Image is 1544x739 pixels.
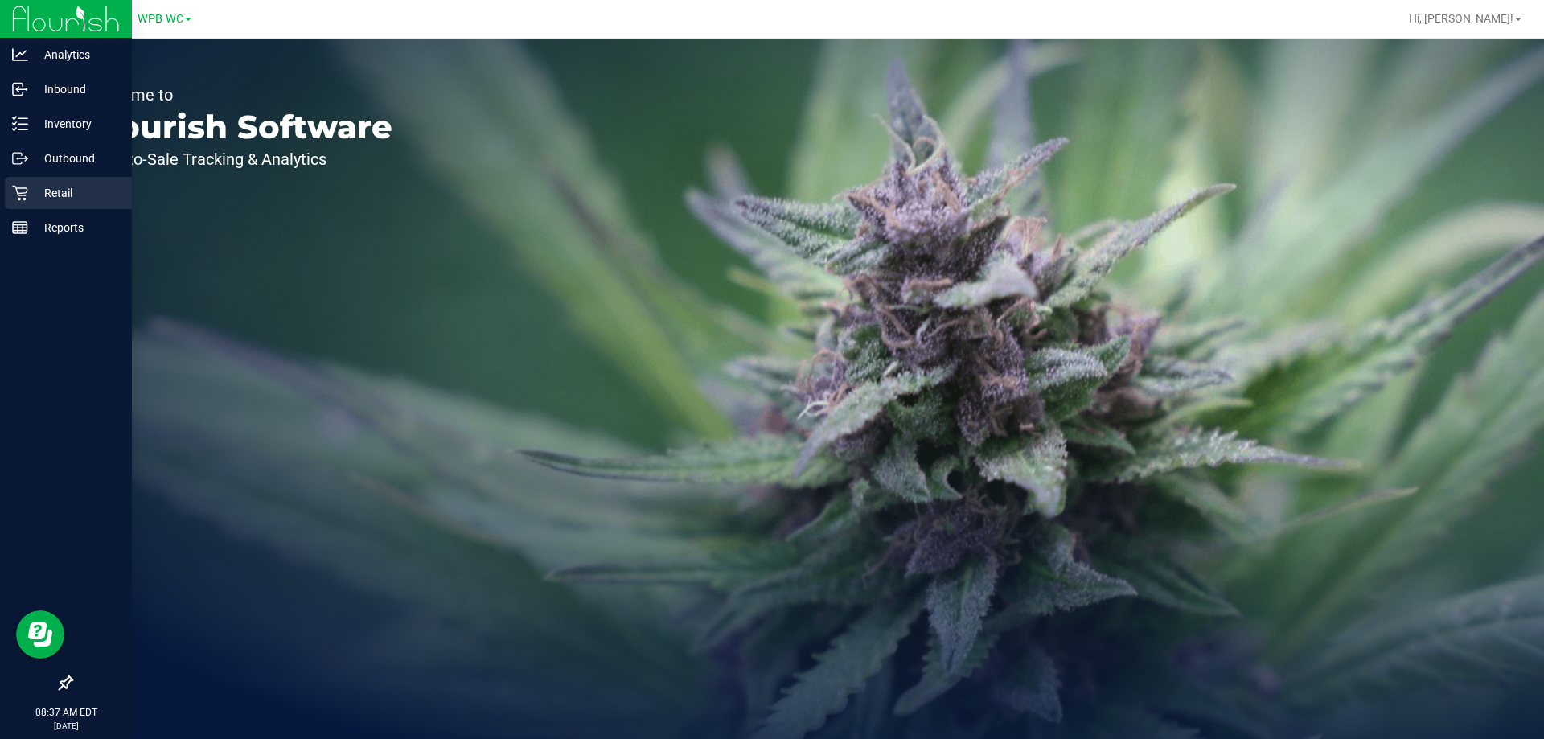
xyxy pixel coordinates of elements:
[12,47,28,63] inline-svg: Analytics
[28,45,125,64] p: Analytics
[12,185,28,201] inline-svg: Retail
[28,183,125,203] p: Retail
[16,610,64,659] iframe: Resource center
[12,220,28,236] inline-svg: Reports
[28,218,125,237] p: Reports
[138,12,183,26] span: WPB WC
[12,81,28,97] inline-svg: Inbound
[87,111,392,143] p: Flourish Software
[7,705,125,720] p: 08:37 AM EDT
[1409,12,1513,25] span: Hi, [PERSON_NAME]!
[28,149,125,168] p: Outbound
[28,114,125,133] p: Inventory
[87,151,392,167] p: Seed-to-Sale Tracking & Analytics
[12,150,28,166] inline-svg: Outbound
[87,87,392,103] p: Welcome to
[28,80,125,99] p: Inbound
[7,720,125,732] p: [DATE]
[12,116,28,132] inline-svg: Inventory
